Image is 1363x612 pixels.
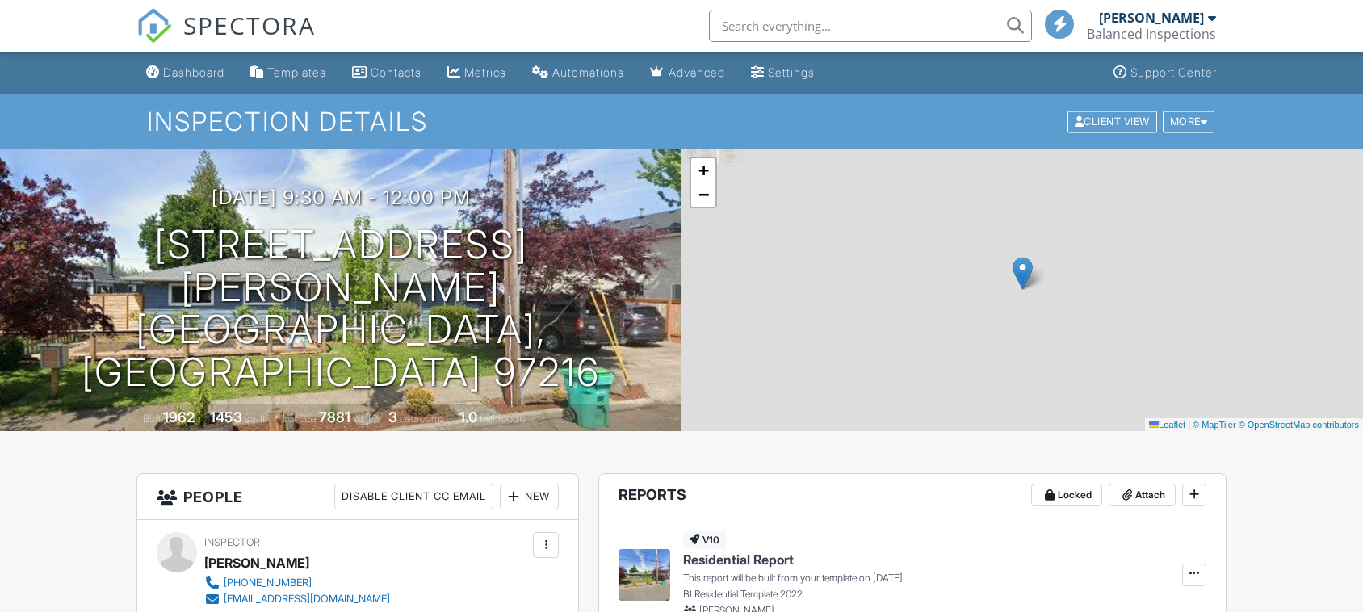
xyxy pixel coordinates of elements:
div: Contacts [371,65,421,79]
a: [PHONE_NUMBER] [204,575,390,591]
a: © MapTiler [1193,420,1236,430]
input: Search everything... [709,10,1032,42]
a: Settings [744,58,821,88]
div: 7881 [319,409,350,425]
span: sq.ft. [353,413,373,425]
div: Advanced [669,65,725,79]
div: New [500,484,559,509]
div: Templates [267,65,326,79]
div: 1.0 [459,409,477,425]
span: Built [143,413,161,425]
span: Lot Size [283,413,317,425]
span: + [698,160,709,180]
a: [EMAIL_ADDRESS][DOMAIN_NAME] [204,591,390,607]
div: 1962 [163,409,195,425]
div: Dashboard [163,65,224,79]
div: [PERSON_NAME] [204,551,309,575]
h1: Inspection Details [147,107,1217,136]
span: | [1188,420,1190,430]
span: sq. ft. [245,413,267,425]
h3: People [137,474,579,520]
span: Inspector [204,536,260,548]
a: Zoom in [691,158,715,182]
a: Metrics [441,58,513,88]
img: The Best Home Inspection Software - Spectora [136,8,172,44]
a: Zoom out [691,182,715,207]
div: [EMAIL_ADDRESS][DOMAIN_NAME] [224,593,390,606]
span: bedrooms [400,413,444,425]
span: SPECTORA [183,8,316,42]
h3: [DATE] 9:30 am - 12:00 pm [212,187,471,208]
span: − [698,184,709,204]
a: Contacts [346,58,428,88]
div: Automations [552,65,624,79]
h1: [STREET_ADDRESS][PERSON_NAME] [GEOGRAPHIC_DATA], [GEOGRAPHIC_DATA] 97216 [26,224,656,394]
div: [PHONE_NUMBER] [224,576,312,589]
a: Leaflet [1149,420,1185,430]
a: SPECTORA [136,22,316,56]
a: Dashboard [140,58,231,88]
div: Disable Client CC Email [334,484,493,509]
a: Support Center [1107,58,1223,88]
div: Balanced Inspections [1087,26,1216,42]
a: Advanced [644,58,732,88]
img: Marker [1013,257,1033,290]
div: Settings [768,65,815,79]
a: Client View [1066,115,1161,127]
a: Templates [244,58,333,88]
span: bathrooms [480,413,526,425]
div: More [1163,111,1215,132]
div: 3 [388,409,397,425]
div: Support Center [1130,65,1217,79]
a: Automations (Basic) [526,58,631,88]
div: Metrics [464,65,506,79]
div: 1453 [210,409,242,425]
div: [PERSON_NAME] [1099,10,1204,26]
a: © OpenStreetMap contributors [1239,420,1359,430]
div: Client View [1067,111,1157,132]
